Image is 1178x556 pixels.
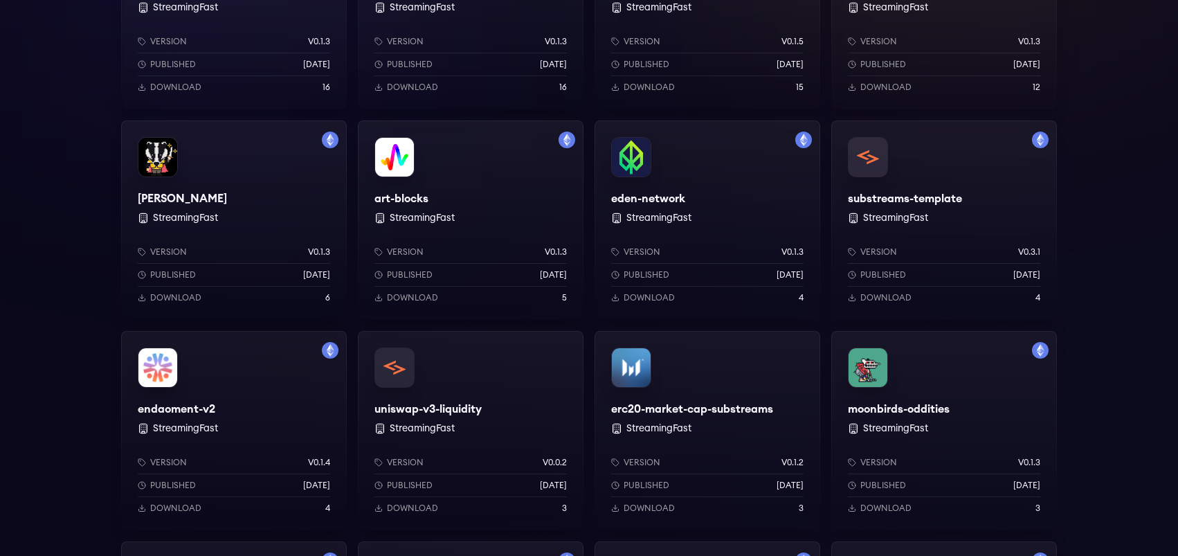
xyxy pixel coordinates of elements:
[303,269,330,280] p: [DATE]
[387,59,433,70] p: Published
[390,211,455,225] button: StreamingFast
[121,331,347,530] a: Filter by mainnet networkendaoment-v2endaoment-v2 StreamingFastVersionv0.1.4Published[DATE]Download4
[860,292,912,303] p: Download
[1013,59,1040,70] p: [DATE]
[540,269,567,280] p: [DATE]
[387,292,438,303] p: Download
[1018,457,1040,468] p: v0.1.3
[308,36,330,47] p: v0.1.3
[624,246,660,258] p: Version
[624,503,675,514] p: Download
[323,82,330,93] p: 16
[322,132,338,148] img: Filter by mainnet network
[545,246,567,258] p: v0.1.3
[777,269,804,280] p: [DATE]
[863,211,928,225] button: StreamingFast
[387,36,424,47] p: Version
[1033,82,1040,93] p: 12
[153,1,218,15] button: StreamingFast
[150,503,201,514] p: Download
[387,480,433,491] p: Published
[860,246,897,258] p: Version
[390,1,455,15] button: StreamingFast
[150,269,196,280] p: Published
[1032,132,1049,148] img: Filter by mainnet network
[1032,342,1049,359] img: Filter by mainnet network
[1013,480,1040,491] p: [DATE]
[1018,36,1040,47] p: v0.1.3
[303,59,330,70] p: [DATE]
[777,59,804,70] p: [DATE]
[626,422,691,436] button: StreamingFast
[358,331,583,530] a: uniswap-v3-liquidityuniswap-v3-liquidity StreamingFastVersionv0.0.2Published[DATE]Download3
[624,269,669,280] p: Published
[150,59,196,70] p: Published
[150,82,201,93] p: Download
[153,422,218,436] button: StreamingFast
[387,269,433,280] p: Published
[626,211,691,225] button: StreamingFast
[860,457,897,468] p: Version
[796,82,804,93] p: 15
[543,457,567,468] p: v0.0.2
[153,211,218,225] button: StreamingFast
[1035,503,1040,514] p: 3
[387,503,438,514] p: Download
[150,292,201,303] p: Download
[860,269,906,280] p: Published
[860,503,912,514] p: Download
[624,59,669,70] p: Published
[562,503,567,514] p: 3
[860,59,906,70] p: Published
[624,82,675,93] p: Download
[387,457,424,468] p: Version
[150,480,196,491] p: Published
[595,120,820,320] a: Filter by mainnet networkeden-networkeden-network StreamingFastVersionv0.1.3Published[DATE]Download4
[545,36,567,47] p: v0.1.3
[799,292,804,303] p: 4
[322,342,338,359] img: Filter by mainnet network
[624,292,675,303] p: Download
[150,246,187,258] p: Version
[624,36,660,47] p: Version
[358,120,583,320] a: Filter by mainnet networkart-blocksart-blocks StreamingFastVersionv0.1.3Published[DATE]Download5
[325,503,330,514] p: 4
[559,132,575,148] img: Filter by mainnet network
[781,246,804,258] p: v0.1.3
[540,480,567,491] p: [DATE]
[624,480,669,491] p: Published
[863,1,928,15] button: StreamingFast
[559,82,567,93] p: 16
[540,59,567,70] p: [DATE]
[325,292,330,303] p: 6
[1018,246,1040,258] p: v0.3.1
[562,292,567,303] p: 5
[390,422,455,436] button: StreamingFast
[595,331,820,530] a: erc20-market-cap-substreamserc20-market-cap-substreams StreamingFastVersionv0.1.2Published[DATE]D...
[626,1,691,15] button: StreamingFast
[308,457,330,468] p: v0.1.4
[1013,269,1040,280] p: [DATE]
[781,36,804,47] p: v0.1.5
[863,422,928,436] button: StreamingFast
[387,82,438,93] p: Download
[150,36,187,47] p: Version
[799,503,804,514] p: 3
[781,457,804,468] p: v0.1.2
[795,132,812,148] img: Filter by mainnet network
[150,457,187,468] p: Version
[860,36,897,47] p: Version
[624,457,660,468] p: Version
[303,480,330,491] p: [DATE]
[831,120,1057,320] a: Filter by mainnet networksubstreams-templatesubstreams-template StreamingFastVersionv0.3.1Publish...
[831,331,1057,530] a: Filter by mainnet networkmoonbirds-odditiesmoonbirds-oddities StreamingFastVersionv0.1.3Published...
[1035,292,1040,303] p: 4
[121,120,347,320] a: Filter by mainnet networkbadger-dao[PERSON_NAME] StreamingFastVersionv0.1.3Published[DATE]Download6
[860,82,912,93] p: Download
[777,480,804,491] p: [DATE]
[387,246,424,258] p: Version
[860,480,906,491] p: Published
[308,246,330,258] p: v0.1.3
